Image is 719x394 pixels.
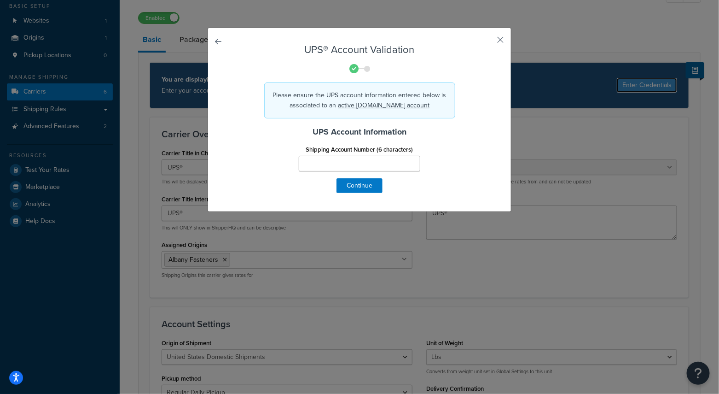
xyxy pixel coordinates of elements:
[336,178,383,193] button: Continue
[306,146,413,153] label: Shipping Account Number (6 characters)
[231,126,488,138] h4: UPS Account Information
[338,100,429,110] a: active [DOMAIN_NAME] account
[231,44,488,55] h3: UPS® Account Validation
[272,90,447,111] p: Please ensure the UPS account information entered below is associated to an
